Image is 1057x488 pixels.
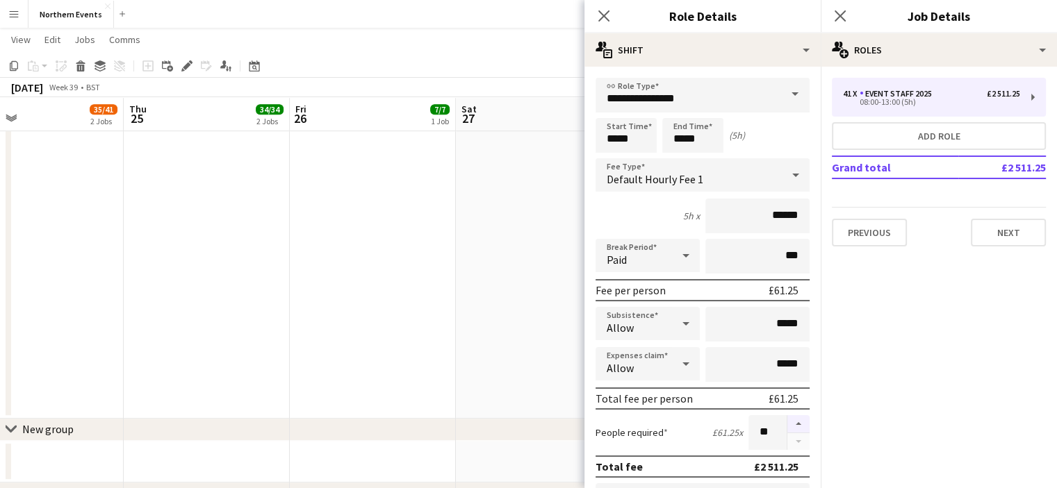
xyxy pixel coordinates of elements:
span: Thu [129,103,147,115]
span: 34/34 [256,104,284,115]
span: Allow [607,361,634,375]
span: Default Hourly Fee 1 [607,172,703,186]
span: 26 [293,110,306,126]
span: Jobs [74,33,95,46]
div: [DATE] [11,81,43,94]
div: 41 x [843,89,860,99]
button: Add role [832,122,1046,150]
td: Grand total [832,156,958,178]
span: Allow [607,321,634,335]
button: Increase [787,415,810,433]
div: (5h) [729,129,745,142]
span: Paid [607,253,627,267]
td: £2 511.25 [958,156,1046,178]
div: £61.25 [769,283,798,297]
span: 27 [459,110,477,126]
div: Event Staff 2025 [860,89,937,99]
label: People required [596,426,668,439]
button: Previous [832,219,907,246]
a: View [6,31,36,49]
div: 5h x [683,210,700,222]
div: Total fee [596,460,643,473]
span: 25 [127,110,147,126]
div: Roles [821,33,1057,67]
div: £61.25 x [712,426,743,439]
span: 35/41 [90,104,117,115]
span: 7/7 [430,104,450,115]
span: Edit [44,33,60,46]
span: Fri [295,103,306,115]
div: £2 511.25 [987,89,1020,99]
a: Jobs [69,31,101,49]
h3: Role Details [584,7,821,25]
div: Fee per person [596,283,666,297]
div: BST [86,82,100,92]
div: 1 Job [431,116,449,126]
button: Northern Events [28,1,114,28]
div: £61.25 [769,392,798,405]
a: Comms [104,31,146,49]
span: View [11,33,31,46]
span: Comms [109,33,140,46]
a: Edit [39,31,66,49]
div: Total fee per person [596,392,693,405]
span: Sat [461,103,477,115]
div: Shift [584,33,821,67]
div: 2 Jobs [256,116,283,126]
div: New group [22,422,74,436]
div: 2 Jobs [90,116,117,126]
div: £2 511.25 [754,460,798,473]
button: Next [971,219,1046,246]
h3: Job Details [821,7,1057,25]
span: Week 39 [46,82,81,92]
div: 08:00-13:00 (5h) [843,99,1020,106]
